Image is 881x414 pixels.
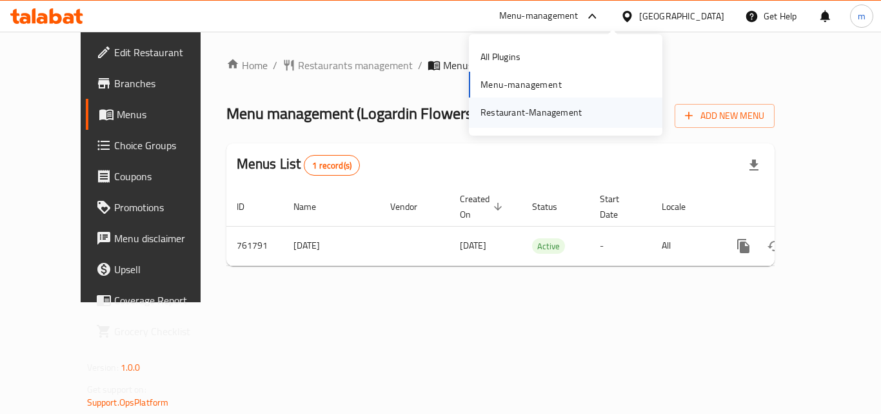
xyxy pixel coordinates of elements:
span: Name [293,199,333,214]
a: Edit Restaurant [86,37,228,68]
a: Grocery Checklist [86,316,228,347]
div: All Plugins [480,50,520,64]
span: Upsell [114,262,217,277]
span: Locale [662,199,702,214]
a: Menu disclaimer [86,223,228,254]
div: Export file [738,150,769,181]
span: m [858,9,866,23]
div: Total records count [304,155,360,176]
a: Coverage Report [86,285,228,316]
div: Menu-management [499,8,579,24]
span: Get support on: [87,381,146,398]
span: Branches [114,76,217,91]
li: / [418,57,422,73]
td: All [651,226,718,265]
span: Status [532,199,574,214]
span: Edit Restaurant [114,45,217,60]
a: Coupons [86,161,228,192]
div: [GEOGRAPHIC_DATA] [639,9,724,23]
div: Restaurant-Management [480,105,582,119]
span: 1.0.0 [121,359,141,376]
span: Vendor [390,199,434,214]
h2: Menus List [237,154,360,176]
td: 761791 [226,226,283,265]
a: Home [226,57,268,73]
span: Coverage Report [114,293,217,308]
button: Add New Menu [675,104,775,128]
span: Add New Menu [685,108,764,124]
a: Menus [86,99,228,130]
a: Restaurants management [282,57,413,73]
td: - [589,226,651,265]
span: Created On [460,191,506,222]
span: Start Date [600,191,636,222]
span: ID [237,199,261,214]
span: Coupons [114,169,217,184]
li: / [273,57,277,73]
span: Menus [443,57,473,73]
span: Grocery Checklist [114,324,217,339]
span: Choice Groups [114,138,217,153]
span: Restaurants management [298,57,413,73]
span: Promotions [114,200,217,215]
a: Upsell [86,254,228,285]
table: enhanced table [226,187,862,266]
a: Promotions [86,192,228,223]
a: Support.OpsPlatform [87,394,169,411]
div: Active [532,238,565,254]
span: Version: [87,359,119,376]
button: more [728,231,759,262]
span: Menu disclaimer [114,231,217,246]
button: Change Status [759,231,790,262]
span: [DATE] [460,237,486,254]
span: Menu management ( Logardin Flowers And Chocolates ) [226,99,580,128]
span: Active [532,239,565,254]
th: Actions [718,187,862,227]
span: Menus [117,107,217,122]
td: [DATE] [283,226,380,265]
a: Branches [86,68,228,99]
span: 1 record(s) [304,160,359,172]
a: Choice Groups [86,130,228,161]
